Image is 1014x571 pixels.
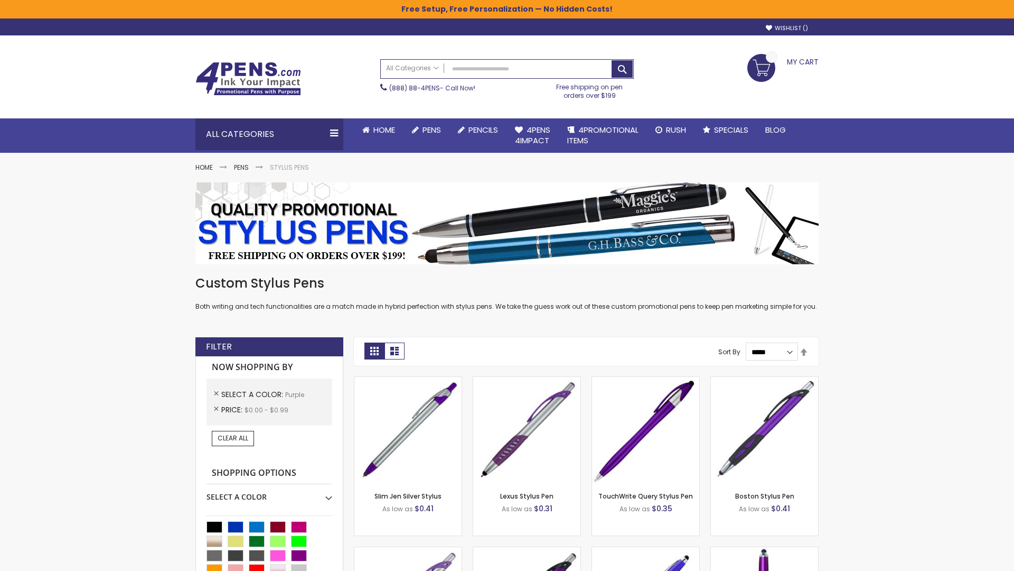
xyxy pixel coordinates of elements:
[766,24,808,32] a: Wishlist
[592,547,699,556] a: Sierra Stylus Twist Pen-Purple
[506,118,559,153] a: 4Pens4impact
[534,503,552,514] span: $0.31
[382,504,413,513] span: As low as
[218,434,248,443] span: Clear All
[285,390,304,399] span: Purple
[473,376,580,385] a: Lexus Stylus Pen-Purple
[234,163,249,172] a: Pens
[206,356,332,379] strong: Now Shopping by
[354,547,462,556] a: Boston Silver Stylus Pen-Purple
[694,118,757,142] a: Specials
[592,377,699,484] img: TouchWrite Query Stylus Pen-Purple
[221,389,285,400] span: Select A Color
[354,118,403,142] a: Home
[206,462,332,485] strong: Shopping Options
[422,124,441,135] span: Pens
[449,118,506,142] a: Pencils
[415,503,434,514] span: $0.41
[212,431,254,446] a: Clear All
[381,60,444,77] a: All Categories
[718,347,740,356] label: Sort By
[389,84,440,93] a: (888) 88-4PENS
[739,504,769,513] span: As low as
[386,64,439,72] span: All Categories
[771,503,790,514] span: $0.41
[502,504,532,513] span: As low as
[195,275,819,311] div: Both writing and tech functionalities are a match made in hybrid perfection with stylus pens. We ...
[714,124,748,135] span: Specials
[515,124,550,146] span: 4Pens 4impact
[206,484,332,502] div: Select A Color
[567,124,639,146] span: 4PROMOTIONAL ITEMS
[473,547,580,556] a: Lexus Metallic Stylus Pen-Purple
[500,492,553,501] a: Lexus Stylus Pen
[270,163,309,172] strong: Stylus Pens
[373,124,395,135] span: Home
[647,118,694,142] a: Rush
[652,503,672,514] span: $0.35
[711,376,818,385] a: Boston Stylus Pen-Purple
[195,118,343,150] div: All Categories
[711,547,818,556] a: TouchWrite Command Stylus Pen-Purple
[598,492,693,501] a: TouchWrite Query Stylus Pen
[765,124,786,135] span: Blog
[473,377,580,484] img: Lexus Stylus Pen-Purple
[546,79,634,100] div: Free shipping on pen orders over $199
[374,492,442,501] a: Slim Jen Silver Stylus
[711,377,818,484] img: Boston Stylus Pen-Purple
[389,84,475,93] span: - Call Now!
[735,492,794,501] a: Boston Stylus Pen
[221,404,245,415] span: Price
[354,376,462,385] a: Slim Jen Silver Stylus-Purple
[245,406,288,415] span: $0.00 - $0.99
[403,118,449,142] a: Pens
[195,182,819,264] img: Stylus Pens
[592,376,699,385] a: TouchWrite Query Stylus Pen-Purple
[354,377,462,484] img: Slim Jen Silver Stylus-Purple
[666,124,686,135] span: Rush
[195,275,819,292] h1: Custom Stylus Pens
[619,504,650,513] span: As low as
[195,163,213,172] a: Home
[757,118,794,142] a: Blog
[364,343,384,360] strong: Grid
[195,62,301,96] img: 4Pens Custom Pens and Promotional Products
[206,341,232,353] strong: Filter
[559,118,647,153] a: 4PROMOTIONALITEMS
[468,124,498,135] span: Pencils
